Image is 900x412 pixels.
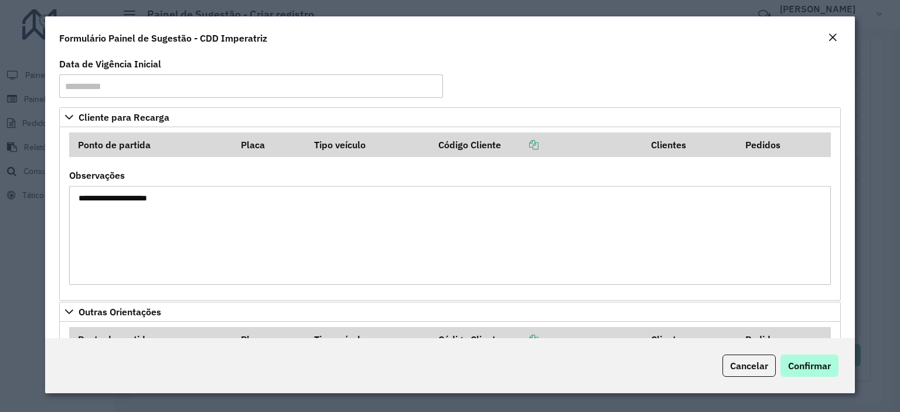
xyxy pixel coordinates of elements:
th: Tipo veículo [306,327,430,352]
a: Copiar [501,139,538,151]
th: Ponto de partida [69,327,233,352]
button: Cancelar [722,355,776,377]
th: Placa [233,327,306,352]
div: Cliente para Recarga [59,127,841,301]
th: Código Cliente [430,327,643,352]
span: Confirmar [788,360,831,372]
a: Outras Orientações [59,302,841,322]
th: Placa [233,132,306,157]
th: Código Cliente [430,132,643,157]
th: Ponto de partida [69,132,233,157]
th: Pedidos [737,327,831,352]
th: Pedidos [737,132,831,157]
span: Cliente para Recarga [79,113,169,122]
button: Close [824,30,841,46]
a: Cliente para Recarga [59,107,841,127]
label: Data de Vigência Inicial [59,57,161,71]
th: Clientes [643,132,737,157]
a: Copiar [501,333,538,345]
button: Confirmar [780,355,838,377]
span: Outras Orientações [79,307,161,316]
label: Observações [69,168,125,182]
span: Cancelar [730,360,768,372]
h4: Formulário Painel de Sugestão - CDD Imperatriz [59,31,267,45]
th: Clientes [643,327,737,352]
em: Fechar [828,33,837,42]
th: Tipo veículo [306,132,430,157]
